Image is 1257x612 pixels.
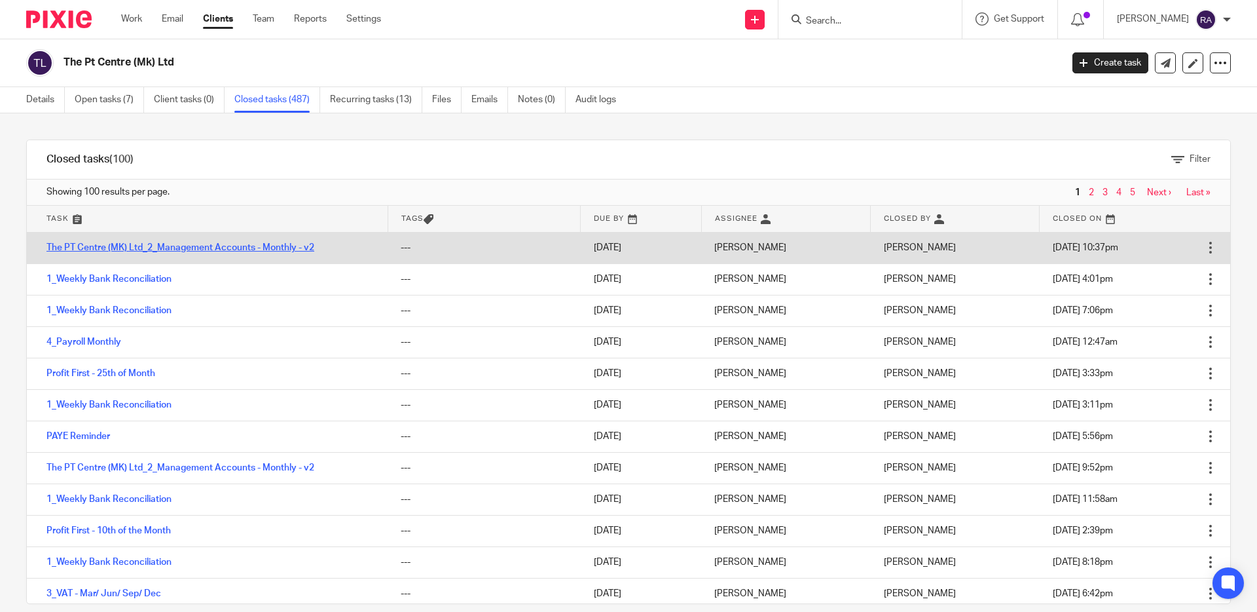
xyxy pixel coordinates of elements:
[26,10,92,28] img: Pixie
[401,273,568,286] div: ---
[884,432,956,441] span: [PERSON_NAME]
[884,558,956,567] span: [PERSON_NAME]
[884,306,956,315] span: [PERSON_NAME]
[581,389,701,421] td: [DATE]
[46,463,314,472] a: The PT Centre (MK) Ltd_2_Management Accounts - Monthly - v2
[581,295,701,326] td: [DATE]
[1195,9,1216,30] img: svg%3E
[46,432,110,441] a: PAYE Reminder
[46,495,172,504] a: 1_Weekly Bank Reconciliation
[701,546,870,578] td: [PERSON_NAME]
[26,87,65,113] a: Details
[46,306,172,315] a: 1_Weekly Bank Reconciliation
[701,358,870,389] td: [PERSON_NAME]
[401,335,568,349] div: ---
[346,12,381,26] a: Settings
[432,87,462,113] a: Files
[701,421,870,452] td: [PERSON_NAME]
[234,87,320,113] a: Closed tasks (487)
[701,326,870,358] td: [PERSON_NAME]
[1186,188,1211,197] a: Last »
[1147,188,1171,197] a: Next ›
[1053,589,1113,598] span: [DATE] 6:42pm
[401,524,568,537] div: ---
[253,12,274,26] a: Team
[46,275,172,284] a: 1_Weekly Bank Reconciliation
[884,400,956,410] span: [PERSON_NAME]
[581,452,701,484] td: [DATE]
[1116,188,1121,197] a: 4
[581,484,701,515] td: [DATE]
[471,87,508,113] a: Emails
[64,56,855,69] h2: The Pt Centre (Mk) Ltd
[388,206,581,232] th: Tags
[518,87,566,113] a: Notes (0)
[581,358,701,389] td: [DATE]
[701,578,870,609] td: [PERSON_NAME]
[581,515,701,546] td: [DATE]
[46,369,155,378] a: Profit First - 25th of Month
[884,337,956,347] span: [PERSON_NAME]
[401,556,568,569] div: ---
[701,389,870,421] td: [PERSON_NAME]
[401,304,568,317] div: ---
[1053,369,1113,378] span: [DATE] 3:33pm
[581,263,701,295] td: [DATE]
[575,87,626,113] a: Audit logs
[701,232,870,263] td: [PERSON_NAME]
[1072,52,1148,73] a: Create task
[401,430,568,443] div: ---
[46,185,170,199] span: Showing 100 results per page.
[1072,187,1211,198] nav: pager
[109,154,134,164] span: (100)
[162,12,183,26] a: Email
[581,421,701,452] td: [DATE]
[294,12,327,26] a: Reports
[884,369,956,378] span: [PERSON_NAME]
[401,461,568,474] div: ---
[154,87,225,113] a: Client tasks (0)
[884,495,956,504] span: [PERSON_NAME]
[1053,558,1113,567] span: [DATE] 8:18pm
[884,526,956,535] span: [PERSON_NAME]
[701,484,870,515] td: [PERSON_NAME]
[1053,495,1118,504] span: [DATE] 11:58am
[701,295,870,326] td: [PERSON_NAME]
[46,337,121,347] a: 4_Payroll Monthly
[994,14,1044,24] span: Get Support
[1117,12,1189,26] p: [PERSON_NAME]
[121,12,142,26] a: Work
[1053,337,1118,347] span: [DATE] 12:47am
[581,578,701,609] td: [DATE]
[1053,275,1113,284] span: [DATE] 4:01pm
[701,263,870,295] td: [PERSON_NAME]
[46,400,172,410] a: 1_Weekly Bank Reconciliation
[1053,432,1113,441] span: [DATE] 5:56pm
[1053,243,1118,252] span: [DATE] 10:37pm
[401,398,568,411] div: ---
[581,232,701,263] td: [DATE]
[203,12,233,26] a: Clients
[46,589,161,598] a: 3_VAT - Mar/ Jun/ Sep/ Dec
[401,493,568,506] div: ---
[581,326,701,358] td: [DATE]
[1102,188,1108,197] a: 3
[1053,400,1113,410] span: [DATE] 3:11pm
[46,153,134,166] h1: Closed tasks
[701,452,870,484] td: [PERSON_NAME]
[884,243,956,252] span: [PERSON_NAME]
[805,16,922,28] input: Search
[401,241,568,254] div: ---
[701,515,870,546] td: [PERSON_NAME]
[1053,306,1113,315] span: [DATE] 7:06pm
[1190,155,1211,164] span: Filter
[401,587,568,600] div: ---
[884,275,956,284] span: [PERSON_NAME]
[884,589,956,598] span: [PERSON_NAME]
[46,558,172,567] a: 1_Weekly Bank Reconciliation
[1053,463,1113,472] span: [DATE] 9:52pm
[75,87,144,113] a: Open tasks (7)
[1130,188,1135,197] a: 5
[401,367,568,380] div: ---
[1072,185,1084,201] span: 1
